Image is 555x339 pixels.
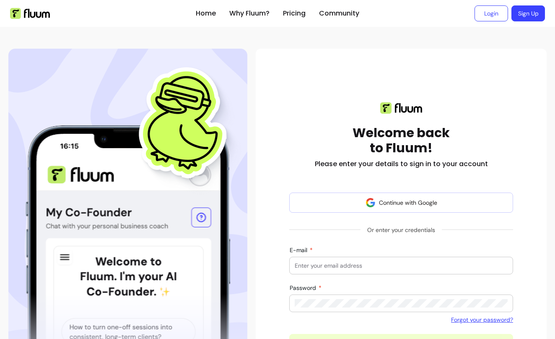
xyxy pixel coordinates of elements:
a: Why Fluum? [229,8,270,18]
img: Fluum Logo [10,8,50,19]
button: Continue with Google [289,193,513,213]
input: E-mail [295,261,508,270]
h1: Welcome back to Fluum! [353,125,450,156]
span: E-mail [290,246,309,254]
a: Pricing [283,8,306,18]
a: Home [196,8,216,18]
a: Forgot your password? [451,316,513,324]
img: Fluum logo [380,102,422,114]
span: Password [290,284,318,292]
input: Password [295,299,508,308]
a: Sign Up [511,5,545,21]
span: Or enter your credentials [360,222,442,237]
img: avatar [366,198,376,208]
a: Login [475,5,508,21]
a: Community [319,8,359,18]
h2: Please enter your details to sign in to your account [315,159,488,169]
